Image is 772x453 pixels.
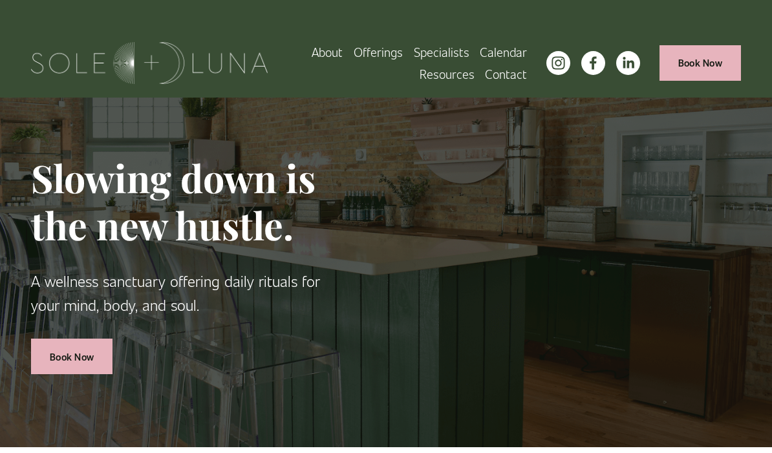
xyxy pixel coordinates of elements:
[31,339,113,374] a: Book Now
[414,41,469,63] a: Specialists
[485,63,527,85] a: Contact
[616,51,640,75] a: LinkedIn
[312,41,343,63] a: About
[420,64,475,83] span: Resources
[546,51,570,75] a: instagram-unauth
[31,269,323,317] p: A wellness sanctuary offering daily rituals for your mind, body, and soul.
[31,42,268,84] img: Sole + Luna
[31,154,323,248] h1: Slowing down is the new hustle.
[480,41,527,63] a: Calendar
[354,42,403,61] span: Offerings
[354,41,403,63] a: folder dropdown
[581,51,605,75] a: facebook-unauth
[659,45,742,81] a: Book Now
[420,63,475,85] a: folder dropdown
